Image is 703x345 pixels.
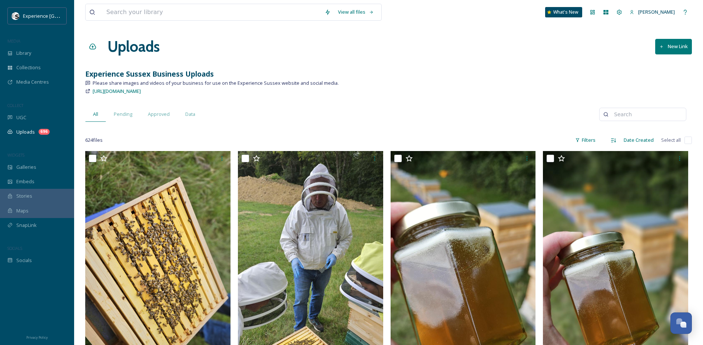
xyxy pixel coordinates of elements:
[23,12,96,19] span: Experience [GEOGRAPHIC_DATA]
[16,164,36,171] span: Galleries
[638,9,675,15] span: [PERSON_NAME]
[26,332,48,341] a: Privacy Policy
[571,133,599,147] div: Filters
[670,312,692,334] button: Open Chat
[26,335,48,340] span: Privacy Policy
[185,111,195,118] span: Data
[16,114,26,121] span: UGC
[16,192,32,200] span: Stories
[16,64,41,71] span: Collections
[93,80,339,87] span: Please share images and videos of your business for use on the Experience Sussex website and soci...
[7,245,22,251] span: SOCIALS
[620,133,657,147] div: Date Created
[610,107,682,122] input: Search
[545,7,582,17] a: What's New
[85,69,214,79] strong: Experience Sussex Business Uploads
[85,137,103,144] span: 624 file s
[12,12,19,20] img: WSCC%20ES%20Socials%20Icon%20-%20Secondary%20-%20Black.jpg
[93,87,141,96] a: [URL][DOMAIN_NAME]
[655,39,692,54] button: New Link
[107,36,160,58] a: Uploads
[16,207,29,214] span: Maps
[334,5,378,19] a: View all files
[16,78,49,86] span: Media Centres
[39,129,50,135] div: 696
[661,137,681,144] span: Select all
[148,111,170,118] span: Approved
[16,128,35,135] span: Uploads
[7,152,24,158] span: WIDGETS
[93,88,141,94] span: [URL][DOMAIN_NAME]
[114,111,132,118] span: Pending
[626,5,679,19] a: [PERSON_NAME]
[93,111,98,118] span: All
[7,103,23,108] span: COLLECT
[16,257,32,264] span: Socials
[16,50,31,57] span: Library
[103,4,321,20] input: Search your library
[7,38,20,44] span: MEDIA
[16,178,34,185] span: Embeds
[16,222,37,229] span: SnapLink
